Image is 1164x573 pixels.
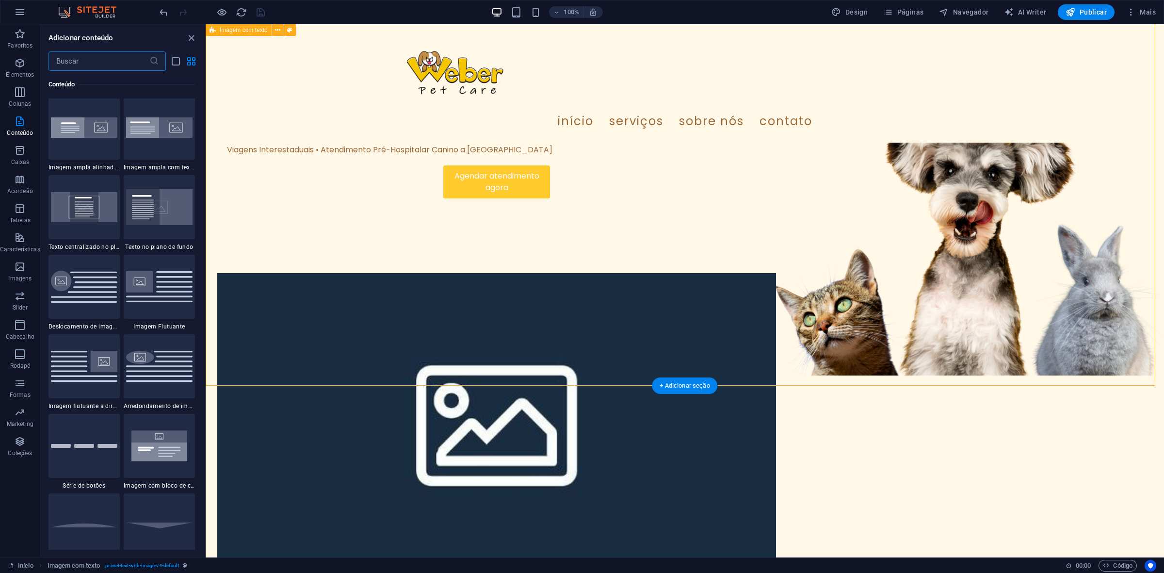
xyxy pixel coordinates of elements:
img: Editor Logo [56,6,129,18]
span: Código [1103,560,1132,572]
span: Texto centralizado no plano de fundo [48,243,120,251]
button: Design [827,4,872,20]
nav: breadcrumb [48,560,188,572]
a: Clique para cancelar a seleção. Clique duas vezes para abrir as Páginas [8,560,33,572]
div: + Adicionar seção [652,377,717,394]
span: Imagem ampla alinhada com o texto [48,164,120,171]
h6: 100% [564,6,579,18]
span: Série de botões [48,482,120,490]
button: Páginas [879,4,927,20]
span: Design [831,7,868,17]
img: separator.svg [126,523,193,528]
span: Clique para selecionar. Clique duas vezes para editar [48,560,100,572]
p: Marketing [7,420,33,428]
img: wide-image-with-text-aligned.svg [51,117,117,138]
p: Tabelas [10,216,31,224]
span: Imagem com texto [220,27,268,33]
button: Mais [1122,4,1160,20]
span: Imagem ampla com texto [124,164,195,171]
div: Imagem flutuante a direita [48,334,120,410]
img: floating-image.svg [126,271,193,303]
button: Navegador [935,4,992,20]
span: Publicar [1066,7,1107,17]
p: Cabeçalho [6,333,34,341]
span: Mais [1126,7,1156,17]
i: Recarregar página [236,7,247,18]
img: separator-round.svg [51,524,117,528]
img: floating-image-right.svg [51,351,117,382]
img: floating-image-offset.svg [51,271,117,303]
span: Imagem Flutuante [124,323,195,330]
img: wide-image-with-text.svg [126,117,193,138]
span: Imagem flutuante a direita [48,402,120,410]
button: 100% [549,6,583,18]
button: reload [235,6,247,18]
i: Desfazer: Mudar opacidade (Ctrl+Z) [158,7,169,18]
button: undo [158,6,169,18]
h6: Tempo de sessão [1066,560,1091,572]
h6: Adicionar conteúdo [48,32,113,44]
img: text-on-bacground.svg [126,189,193,225]
button: Publicar [1058,4,1115,20]
button: close panel [185,32,197,44]
p: Rodapé [10,362,31,370]
span: . preset-text-with-image-v4-default [104,560,179,572]
div: Imagem ampla com texto [124,96,195,171]
i: Este elemento é uma predefinição personalizável [183,563,187,568]
p: Colunas [9,100,31,108]
p: Conteúdo [7,129,33,137]
h6: Conteúdo [48,79,195,90]
span: AI Writer [1004,7,1046,17]
button: grid-view [185,55,197,67]
p: Acordeão [7,187,33,195]
span: Páginas [883,7,923,17]
p: Caixas [11,158,30,166]
p: Formas [10,391,31,399]
span: Imagem com bloco de conteúdo [124,482,195,490]
span: Arredondamento de imagem flutuante [124,402,195,410]
img: text-on-background-centered.svg [51,192,117,222]
img: button-series.svg [51,444,117,448]
div: Arredondamento de imagem flutuante [124,334,195,410]
span: : [1083,562,1084,569]
div: Série de botões [48,414,120,490]
span: Navegador [939,7,988,17]
p: Imagens [8,275,32,282]
span: Texto no plano de fundo [124,243,195,251]
div: Texto centralizado no plano de fundo [48,175,120,251]
div: Texto no plano de fundo [124,175,195,251]
p: Favoritos [7,42,32,49]
button: Código [1099,560,1137,572]
span: Deslocamento de imagem flutuante [48,323,120,330]
div: Imagem com bloco de conteúdo [124,414,195,490]
div: Deslocamento de imagem flutuante [48,255,120,330]
span: 00 00 [1076,560,1091,572]
button: Usercentrics [1145,560,1156,572]
button: list-view [170,55,181,67]
img: ThumbnailTextwitimageontop-qwzezskrLfy93j93wyy6YA.svg [126,424,193,468]
input: Buscar [48,51,149,71]
i: Ao redimensionar, ajusta automaticamente o nível de zoom para caber no dispositivo escolhido. [589,8,598,16]
div: Imagem Flutuante [124,255,195,330]
p: Coleções [8,449,32,457]
p: Elementos [6,71,34,79]
div: Imagem ampla alinhada com o texto [48,96,120,171]
p: Slider [13,304,28,311]
button: AI Writer [1000,4,1050,20]
img: floating-image-round.svg [126,351,193,382]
